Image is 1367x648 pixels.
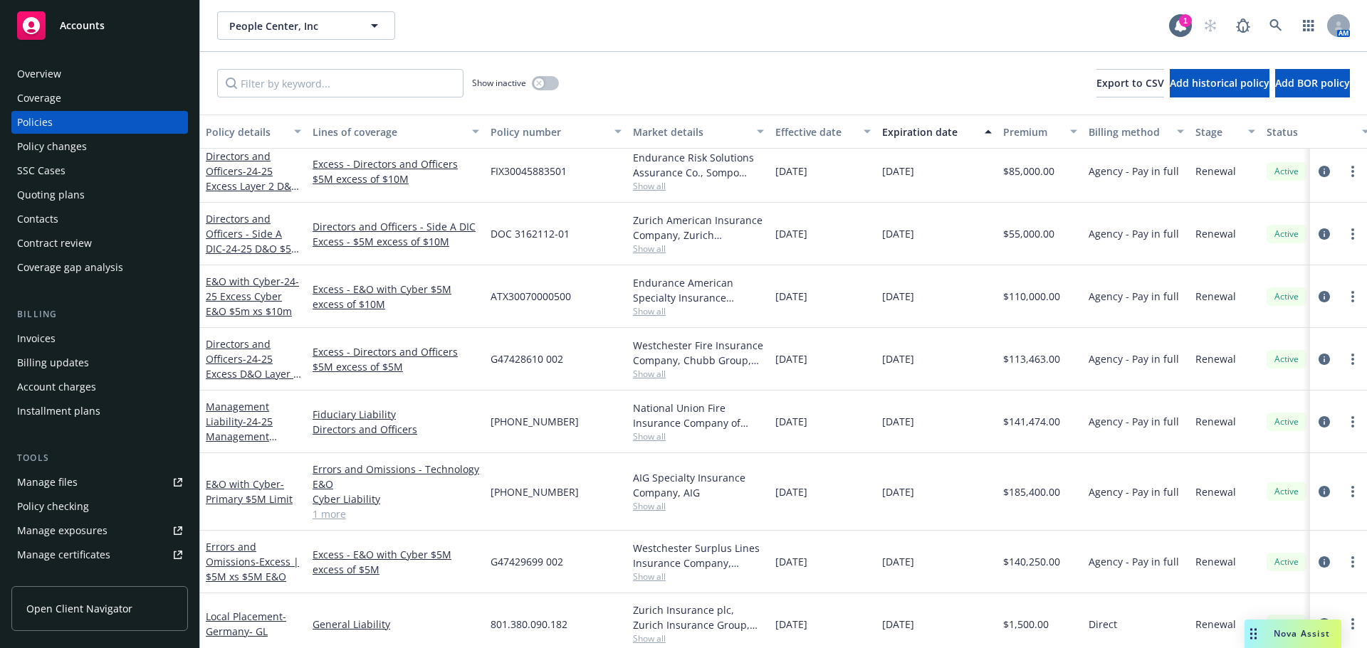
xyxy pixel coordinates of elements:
span: [DATE] [882,351,914,366]
span: [DATE] [882,484,914,499]
div: Endurance American Specialty Insurance Company, Sompo International [633,275,764,305]
a: Overview [11,63,188,85]
a: Excess - $5M excess of $10M [313,234,479,249]
a: Search [1262,11,1290,40]
span: $1,500.00 [1003,617,1049,632]
span: Renewal [1195,484,1236,499]
span: DOC 3162112-01 [491,226,570,241]
a: SSC Cases [11,159,188,182]
span: [DATE] [775,351,807,366]
span: $141,474.00 [1003,414,1060,429]
a: Installment plans [11,400,188,423]
span: Renewal [1195,289,1236,304]
span: Active [1272,290,1301,303]
a: more [1344,615,1361,632]
div: Policies [17,111,53,134]
a: Excess - E&O with Cyber $5M excess of $5M [313,547,479,577]
div: Manage claims [17,568,89,590]
button: Export to CSV [1096,69,1164,97]
span: [DATE] [775,617,807,632]
a: more [1344,483,1361,500]
a: more [1344,163,1361,180]
span: [DATE] [775,484,807,499]
a: Excess - Directors and Officers $5M excess of $10M [313,156,479,186]
a: circleInformation [1316,225,1333,243]
span: [DATE] [775,554,807,569]
div: Coverage [17,87,61,110]
span: Add BOR policy [1275,76,1350,90]
span: - 24-25 Excess D&O Layer 1 $5m Xs $5m [206,352,301,395]
span: Show all [633,570,764,583]
div: Quoting plans [17,184,85,206]
span: Active [1272,228,1301,240]
div: Drag to move [1245,620,1262,648]
div: AIG Specialty Insurance Company, AIG [633,470,764,500]
div: Installment plans [17,400,100,423]
a: Manage certificates [11,543,188,566]
button: Billing method [1083,115,1190,149]
div: Invoices [17,327,56,350]
span: - 24-25 D&O $5M Side A XS $15m [206,242,300,270]
a: circleInformation [1316,413,1333,430]
span: G47428610 002 [491,351,563,366]
span: FIX30045883501 [491,164,567,179]
button: People Center, Inc [217,11,395,40]
span: Show all [633,305,764,317]
span: Agency - Pay in full [1089,554,1179,569]
div: Lines of coverage [313,124,463,139]
span: [DATE] [882,414,914,429]
button: Add BOR policy [1275,69,1350,97]
span: 801.380.090.182 [491,617,567,632]
span: G47429699 002 [491,554,563,569]
div: Coverage gap analysis [17,256,123,279]
a: more [1344,288,1361,305]
div: Contract review [17,232,92,255]
a: circleInformation [1316,163,1333,180]
span: Agency - Pay in full [1089,164,1179,179]
span: Agency - Pay in full [1089,289,1179,304]
a: Fiduciary Liability [313,407,479,422]
span: People Center, Inc [229,18,352,33]
span: Renewal [1195,351,1236,366]
span: Agency - Pay in full [1089,226,1179,241]
div: Billing [11,307,188,322]
a: Report a Bug [1229,11,1257,40]
div: Billing updates [17,351,89,374]
a: circleInformation [1316,351,1333,368]
span: [DATE] [775,164,807,179]
a: E&O with Cyber [206,275,299,318]
a: Policies [11,111,188,134]
button: Expiration date [876,115,997,149]
div: National Union Fire Insurance Company of [GEOGRAPHIC_DATA], [GEOGRAPHIC_DATA], AIG [633,400,764,430]
div: Overview [17,63,61,85]
div: Westchester Surplus Lines Insurance Company, Chubb Group, Amwins [633,541,764,570]
button: Policy number [485,115,627,149]
div: Policy details [206,124,286,139]
span: Direct [1089,617,1117,632]
div: Zurich Insurance plc, Zurich Insurance Group, Zurich Insurance Group (International), Suedvers-Gr... [633,602,764,632]
span: Active [1272,165,1301,178]
span: [DATE] [882,289,914,304]
a: Start snowing [1196,11,1225,40]
a: Cyber Liability [313,492,479,506]
span: Renewal [1195,414,1236,429]
span: Renewal [1195,617,1236,632]
a: Directors and Officers - Side A DIC [206,212,300,270]
input: Filter by keyword... [217,69,463,97]
a: Switch app [1294,11,1323,40]
a: Contract review [11,232,188,255]
span: Renewal [1195,554,1236,569]
button: Stage [1190,115,1261,149]
a: Excess - E&O with Cyber $5M excess of $10M [313,282,479,312]
div: Zurich American Insurance Company, Zurich Insurance Group [633,213,764,243]
span: [DATE] [882,226,914,241]
span: [DATE] [882,164,914,179]
div: Account charges [17,376,96,398]
a: Directors and Officers [313,422,479,437]
div: Policy number [491,124,606,139]
a: Quoting plans [11,184,188,206]
a: Account charges [11,376,188,398]
span: - 24-25 Management Liability (D&O/Fid) [PHONE_NUMBER] D&O/Fid [206,415,294,488]
div: Effective date [775,124,855,139]
span: Accounts [60,20,105,31]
